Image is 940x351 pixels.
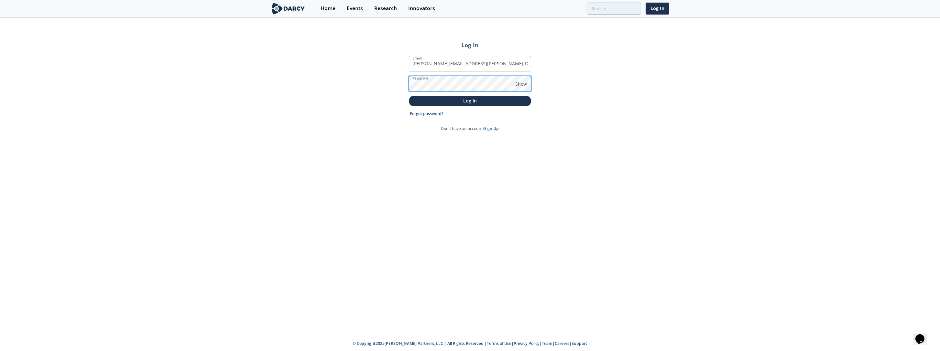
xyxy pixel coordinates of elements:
p: Don't have an account? [441,126,499,132]
label: Password [413,76,428,81]
img: logo-wide.svg [271,3,306,14]
iframe: chat widget [913,325,934,345]
div: Home [321,6,335,11]
label: Email [413,56,422,61]
input: Advanced Search [587,3,641,15]
a: Support [572,341,587,346]
a: Careers [555,341,570,346]
div: Innovators [408,6,435,11]
span: Show [515,80,527,87]
div: Research [374,6,397,11]
a: Forgot password? [410,111,444,117]
button: Log In [409,96,531,106]
p: © Copyright 2025 [PERSON_NAME] Partners, LLC | All Rights Reserved | | | | | [231,341,709,346]
a: Terms of Use [487,341,512,346]
a: Team [542,341,553,346]
a: Privacy Policy [514,341,540,346]
p: Log In [413,97,527,104]
div: Events [347,6,363,11]
a: Log In [646,3,669,15]
h2: Log In [409,41,531,49]
a: Sign Up [485,126,499,131]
